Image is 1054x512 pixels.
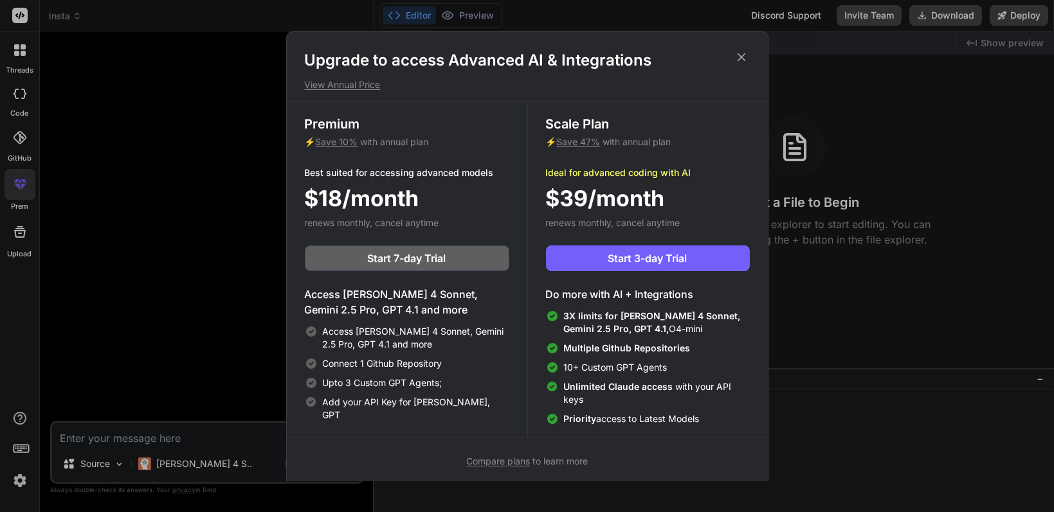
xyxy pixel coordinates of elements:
[305,287,509,317] h4: Access [PERSON_NAME] 4 Sonnet, Gemini 2.5 Pro, GPT 4.1 and more
[305,78,750,91] p: View Annual Price
[368,251,446,266] span: Start 7-day Trial
[546,245,750,271] button: Start 3-day Trial
[564,361,668,374] span: 10+ Custom GPT Agents
[546,115,750,133] h3: Scale Plan
[564,310,741,334] span: 3X limits for [PERSON_NAME] 4 Sonnet, Gemini 2.5 Pro, GPT 4.1,
[546,166,750,179] p: Ideal for advanced coding with AI
[323,376,442,389] span: Upto 3 Custom GPT Agents;
[564,413,597,424] span: Priority
[322,396,509,421] span: Add your API Key for [PERSON_NAME], GPT
[305,115,509,133] h3: Premium
[546,182,665,215] span: $39/month
[316,136,358,147] span: Save 10%
[564,310,750,335] span: O4-mini
[557,136,601,147] span: Save 47%
[466,455,588,466] span: to learn more
[305,182,419,215] span: $18/month
[564,342,691,353] span: Multiple Github Repositories
[305,136,509,148] p: ⚡ with annual plan
[546,136,750,148] p: ⚡ with annual plan
[466,455,530,466] span: Compare plans
[305,245,509,271] button: Start 7-day Trial
[305,217,439,228] span: renews monthly, cancel anytime
[305,50,750,71] h1: Upgrade to access Advanced AI & Integrations
[546,287,750,302] h4: Do more with AI + Integrations
[323,357,442,370] span: Connect 1 Github Repository
[305,166,509,179] p: Best suited for accessing advanced models
[323,325,509,351] span: Access [PERSON_NAME] 4 Sonnet, Gemini 2.5 Pro, GPT 4.1 and more
[546,217,680,228] span: renews monthly, cancel anytime
[564,412,700,425] span: access to Latest Models
[563,380,749,406] span: with your API keys
[563,381,675,392] span: Unlimited Claude access
[608,251,687,266] span: Start 3-day Trial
